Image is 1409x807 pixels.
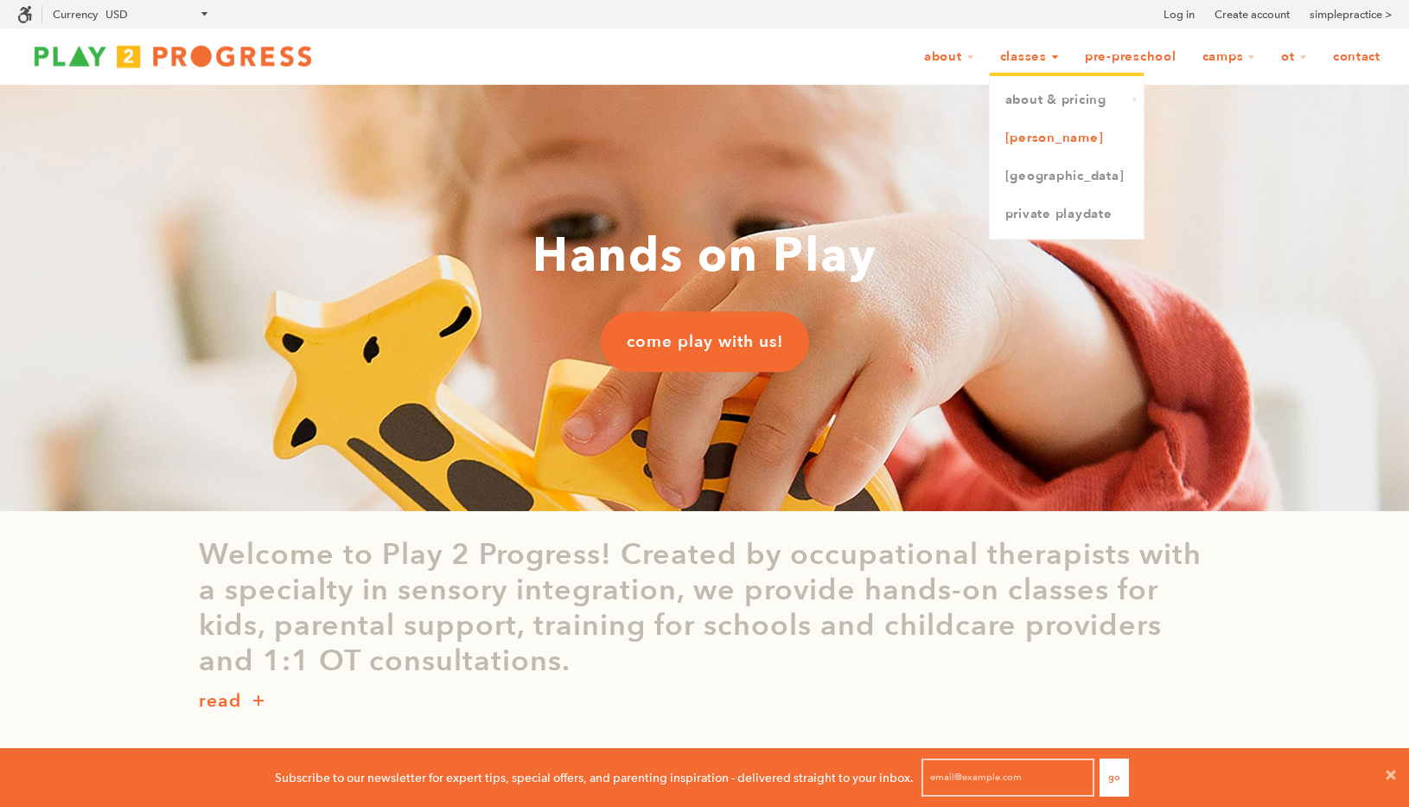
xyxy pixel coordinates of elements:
a: Camps [1191,41,1267,74]
a: Create account [1215,6,1290,23]
a: Log in [1164,6,1195,23]
button: Go [1100,759,1129,797]
img: Play2Progress logo [17,39,328,74]
a: Contact [1322,41,1392,74]
label: Currency [53,8,98,21]
a: OT [1270,41,1318,74]
a: come play with us! [601,311,809,372]
a: Private Playdate [990,195,1144,234]
a: Classes [989,41,1070,74]
input: email@example.com [921,759,1094,797]
p: read [199,688,241,715]
p: Subscribe to our newsletter for expert tips, special offers, and parenting inspiration - delivere... [275,768,914,787]
a: About [913,41,985,74]
a: About & Pricing [990,81,1144,119]
a: simplepractice > [1310,6,1392,23]
a: Pre-Preschool [1074,41,1188,74]
a: [GEOGRAPHIC_DATA] [990,157,1144,195]
a: [PERSON_NAME] [990,119,1144,157]
p: Welcome to Play 2 Progress! Created by occupational therapists with a specialty in sensory integr... [199,537,1210,678]
span: come play with us! [627,330,783,353]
